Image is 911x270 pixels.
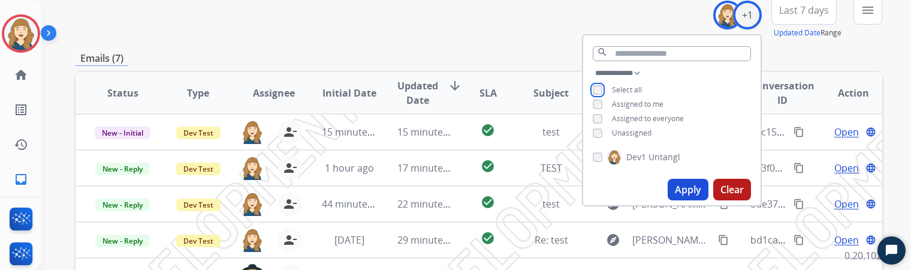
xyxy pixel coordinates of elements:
[334,233,364,247] span: [DATE]
[865,127,876,137] mat-icon: language
[322,197,391,211] span: 44 minutes ago
[612,99,663,109] span: Assigned to me
[397,161,467,175] span: 17 minutes ago
[325,161,374,175] span: 1 hour ago
[612,128,651,138] span: Unassigned
[95,199,150,211] span: New - Reply
[794,235,804,245] mat-icon: content_copy
[774,28,841,38] span: Range
[14,103,28,117] mat-icon: list_alt
[533,86,569,100] span: Subject
[774,28,820,38] button: Updated Date
[176,235,221,247] span: Dev Test
[322,125,391,139] span: 15 minutes ago
[322,86,376,100] span: Initial Date
[4,17,38,50] img: avatar
[834,125,859,139] span: Open
[283,197,297,211] mat-icon: person_remove
[481,231,495,245] mat-icon: check_circle
[626,151,646,163] span: Dev1
[95,163,150,175] span: New - Reply
[834,197,859,211] span: Open
[632,233,711,247] span: [PERSON_NAME][EMAIL_ADDRESS][DOMAIN_NAME]
[844,248,899,263] p: 0.20.1027RC
[794,127,804,137] mat-icon: content_copy
[95,235,150,247] span: New - Reply
[241,192,263,215] img: agent-avatar
[718,235,729,245] mat-icon: content_copy
[877,236,906,265] button: Start Chat
[865,199,876,209] mat-icon: language
[241,228,263,251] img: agent-avatar
[241,156,263,179] img: agent-avatar
[861,3,875,17] mat-icon: menu
[807,72,882,114] th: Action
[865,235,876,245] mat-icon: language
[733,1,762,29] div: +1
[14,68,28,82] mat-icon: home
[241,120,263,143] img: agent-avatar
[253,86,295,100] span: Assignee
[397,233,467,247] span: 29 minutes ago
[541,161,562,175] span: TEST
[187,86,209,100] span: Type
[713,179,751,200] button: Clear
[283,125,297,139] mat-icon: person_remove
[95,127,150,139] span: New - Initial
[448,79,462,93] mat-icon: arrow_downward
[542,125,560,139] span: test
[176,163,221,175] span: Dev Test
[750,79,815,107] span: Conversation ID
[397,197,467,211] span: 22 minutes ago
[834,233,859,247] span: Open
[14,137,28,152] mat-icon: history
[865,163,876,173] mat-icon: language
[481,195,495,209] mat-icon: check_circle
[612,85,642,95] span: Select all
[834,161,859,175] span: Open
[481,123,495,137] mat-icon: check_circle
[107,86,138,100] span: Status
[668,179,708,200] button: Apply
[612,113,684,124] span: Assigned to everyone
[648,151,680,163] span: Untangl
[14,172,28,187] mat-icon: inbox
[885,244,899,258] svg: Open Chat
[597,47,608,58] mat-icon: search
[397,79,438,107] span: Updated Date
[283,233,297,247] mat-icon: person_remove
[535,233,568,247] span: Re: test
[606,233,620,247] mat-icon: explore
[479,86,497,100] span: SLA
[481,159,495,173] mat-icon: check_circle
[283,161,297,175] mat-icon: person_remove
[542,197,560,211] span: test
[779,8,829,13] span: Last 7 days
[794,163,804,173] mat-icon: content_copy
[76,51,128,66] p: Emails (7)
[176,127,221,139] span: Dev Test
[794,199,804,209] mat-icon: content_copy
[176,199,221,211] span: Dev Test
[397,125,467,139] span: 15 minutes ago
